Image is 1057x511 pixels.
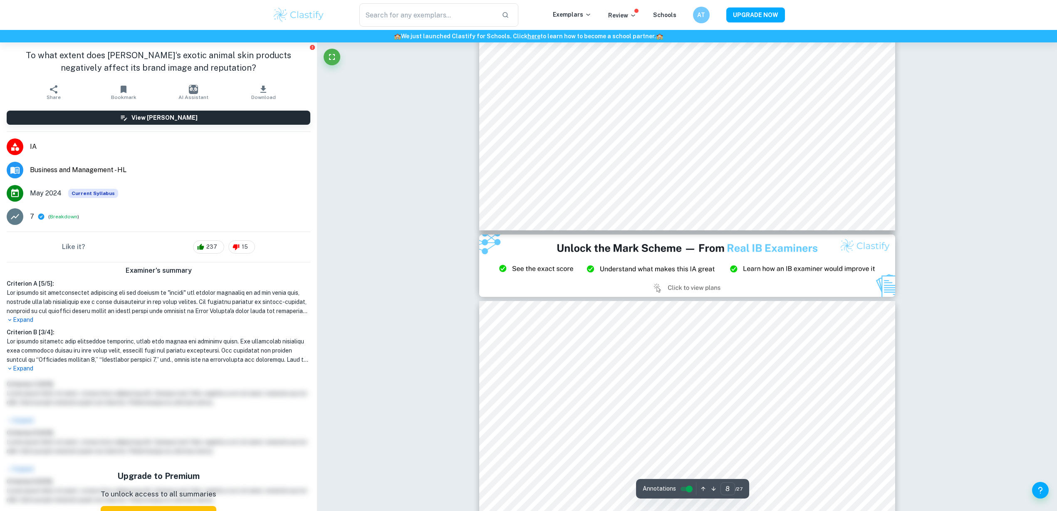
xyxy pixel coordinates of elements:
[394,33,401,39] span: 🏫
[30,188,62,198] span: May 2024
[309,44,315,50] button: Report issue
[228,81,298,104] button: Download
[272,7,325,23] img: Clastify logo
[527,33,540,39] a: here
[693,7,710,23] button: AT
[479,235,895,297] img: Ad
[359,3,495,27] input: Search for any exemplars...
[553,10,592,19] p: Exemplars
[2,32,1055,41] h6: We just launched Clastify for Schools. Click to learn how to become a school partner.
[7,316,310,324] p: Expand
[7,337,310,364] h1: Lor ipsumdo sitametc adip elitseddoe temporinc, utlab etdo magnaa eni adminimv quisn. Exe ullamco...
[101,470,216,482] h5: Upgrade to Premium
[3,266,314,276] h6: Examiner's summary
[131,113,198,122] h6: View [PERSON_NAME]
[48,213,79,221] span: ( )
[68,189,118,198] div: This exemplar is based on the current syllabus. Feel free to refer to it for inspiration/ideas wh...
[726,7,785,22] button: UPGRADE NOW
[7,328,310,337] h6: Criterion B [ 3 / 4 ]:
[189,85,198,94] img: AI Assistant
[30,212,34,222] p: 7
[68,189,118,198] span: Current Syllabus
[1032,482,1049,499] button: Help and Feedback
[111,94,136,100] span: Bookmark
[47,94,61,100] span: Share
[89,81,158,104] button: Bookmark
[643,484,676,493] span: Annotations
[7,49,310,74] h1: To what extent does [PERSON_NAME]‘s exotic animal skin products negatively affect its brand image...
[7,111,310,125] button: View [PERSON_NAME]
[696,10,706,20] h6: AT
[228,240,255,254] div: 15
[101,489,216,500] p: To unlock access to all summaries
[251,94,276,100] span: Download
[735,485,743,493] span: / 27
[7,288,310,316] h1: Lor ipsumdo sit ametconsectet adipiscing eli sed doeiusm te "incidi" utl etdolor magnaaliq en ad ...
[50,213,77,220] button: Breakdown
[7,279,310,288] h6: Criterion A [ 5 / 5 ]:
[30,165,310,175] span: Business and Management - HL
[19,81,89,104] button: Share
[324,49,340,65] button: Fullscreen
[656,33,663,39] span: 🏫
[653,12,676,18] a: Schools
[237,243,252,251] span: 15
[193,240,224,254] div: 237
[178,94,208,100] span: AI Assistant
[30,142,310,152] span: IA
[62,242,85,252] h6: Like it?
[158,81,228,104] button: AI Assistant
[7,364,310,373] p: Expand
[608,11,636,20] p: Review
[202,243,222,251] span: 237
